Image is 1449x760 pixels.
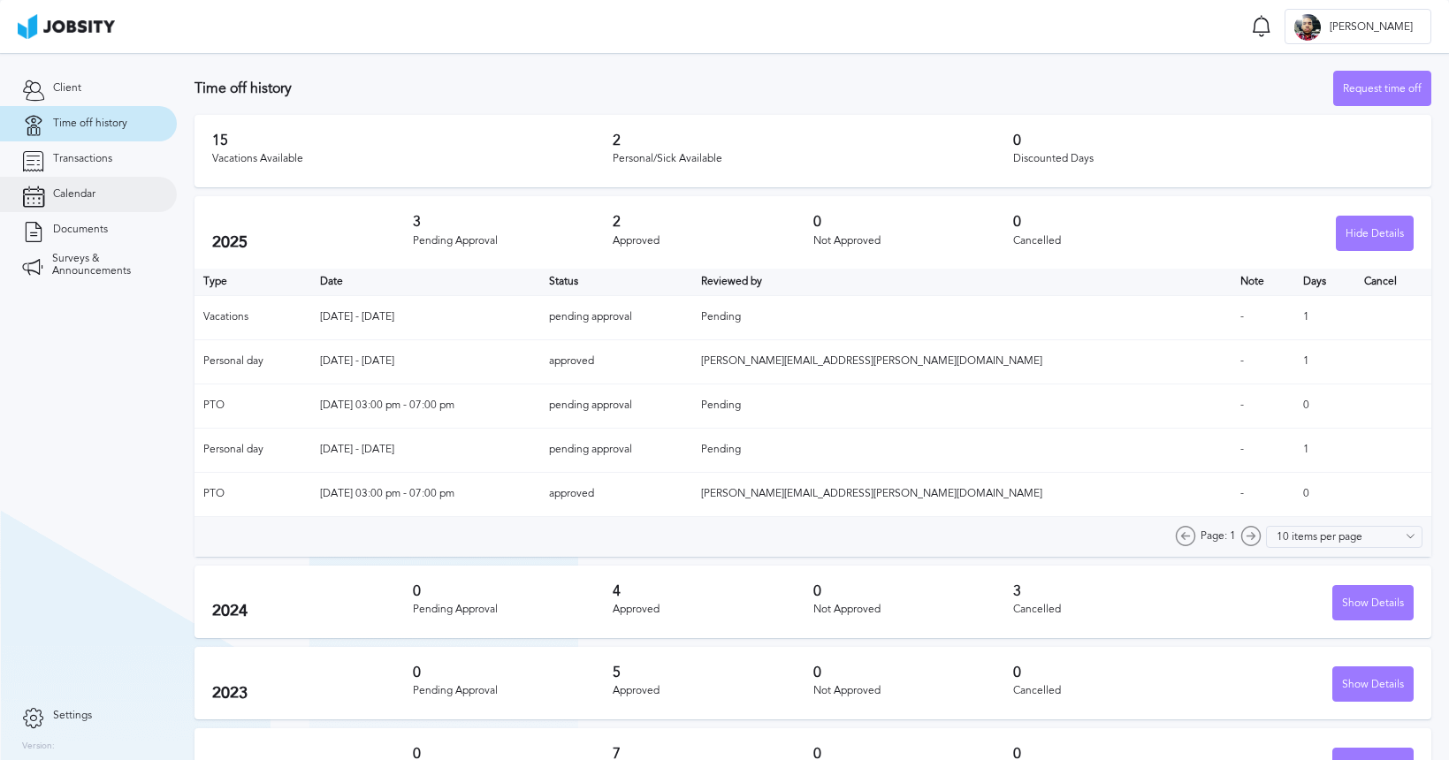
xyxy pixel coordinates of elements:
button: Request time off [1333,71,1431,106]
span: - [1240,487,1244,499]
th: Toggle SortBy [311,269,540,295]
span: Page: 1 [1201,530,1236,543]
label: Version: [22,741,55,752]
span: - [1240,354,1244,367]
td: Personal day [194,428,311,472]
h3: 3 [413,214,614,230]
span: Client [53,82,81,95]
div: Pending Approval [413,235,614,247]
td: [DATE] - [DATE] [311,339,540,384]
div: Approved [613,685,813,697]
span: Pending [701,443,741,455]
th: Days [1294,269,1355,295]
span: Pending [701,310,741,323]
th: Type [194,269,311,295]
td: pending approval [540,428,691,472]
td: 0 [1294,472,1355,516]
h2: 2025 [212,233,413,252]
h3: 3 [1013,583,1214,599]
h3: 5 [613,665,813,680]
div: Approved [613,604,813,616]
span: Transactions [53,153,112,165]
th: Toggle SortBy [540,269,691,295]
h3: 0 [813,665,1014,680]
h3: 0 [813,583,1014,599]
td: [DATE] 03:00 pm - 07:00 pm [311,384,540,428]
h3: 15 [212,133,613,148]
div: Cancelled [1013,235,1214,247]
span: - [1240,443,1244,455]
td: approved [540,472,691,516]
button: Show Details [1332,585,1414,620]
div: Discounted Days [1013,153,1414,165]
button: Hide Details [1336,216,1414,251]
td: [DATE] - [DATE] [311,428,540,472]
td: 1 [1294,428,1355,472]
span: [PERSON_NAME][EMAIL_ADDRESS][PERSON_NAME][DOMAIN_NAME] [701,354,1042,367]
h3: 0 [1013,214,1214,230]
h3: 2 [613,214,813,230]
th: Toggle SortBy [692,269,1232,295]
h3: 0 [413,665,614,680]
span: Calendar [53,188,95,201]
td: Vacations [194,295,311,339]
div: Not Approved [813,235,1014,247]
th: Toggle SortBy [1232,269,1294,295]
h3: 0 [1013,133,1414,148]
span: Documents [53,224,108,236]
td: pending approval [540,295,691,339]
span: - [1240,310,1244,323]
div: Show Details [1333,586,1413,621]
h2: 2024 [212,602,413,620]
td: 1 [1294,339,1355,384]
img: ab4bad089aa723f57921c736e9817d99.png [18,14,115,39]
th: Cancel [1355,269,1431,295]
button: C[PERSON_NAME] [1285,9,1431,44]
td: 1 [1294,295,1355,339]
span: Settings [53,710,92,722]
div: Show Details [1333,667,1413,703]
div: Hide Details [1337,217,1413,252]
td: 0 [1294,384,1355,428]
td: [DATE] - [DATE] [311,295,540,339]
td: pending approval [540,384,691,428]
h3: 0 [1013,665,1214,680]
div: Request time off [1334,72,1430,107]
div: Not Approved [813,685,1014,697]
span: - [1240,399,1244,411]
h2: 2023 [212,684,413,703]
div: Cancelled [1013,604,1214,616]
span: [PERSON_NAME] [1321,21,1422,34]
td: [DATE] 03:00 pm - 07:00 pm [311,472,540,516]
div: Not Approved [813,604,1014,616]
h3: Time off history [194,80,1333,96]
div: Pending Approval [413,604,614,616]
span: Surveys & Announcements [52,253,155,277]
td: PTO [194,472,311,516]
div: Pending Approval [413,685,614,697]
div: Cancelled [1013,685,1214,697]
span: Time off history [53,118,127,130]
td: Personal day [194,339,311,384]
h3: 2 [613,133,1013,148]
h3: 4 [613,583,813,599]
h3: 0 [413,583,614,599]
div: Vacations Available [212,153,613,165]
button: Show Details [1332,666,1414,702]
div: Personal/Sick Available [613,153,1013,165]
td: PTO [194,384,311,428]
span: [PERSON_NAME][EMAIL_ADDRESS][PERSON_NAME][DOMAIN_NAME] [701,487,1042,499]
span: Pending [701,399,741,411]
h3: 0 [813,214,1014,230]
div: Approved [613,235,813,247]
div: C [1294,14,1321,41]
td: approved [540,339,691,384]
